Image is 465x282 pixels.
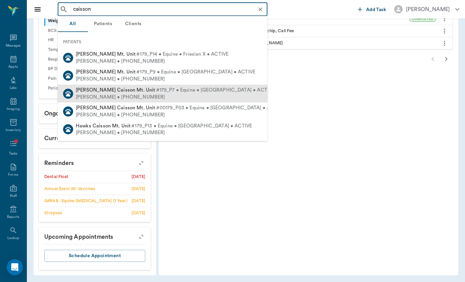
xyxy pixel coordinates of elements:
button: [PERSON_NAME] [389,3,465,15]
span: [PERSON_NAME] Caisson Mt. Unit [76,87,155,92]
button: more [439,25,450,37]
div: BP Dia [44,64,66,74]
div: [PERSON_NAME] • [PHONE_NUMBER] [76,58,228,65]
span: #179_P7 • Equine • [GEOGRAPHIC_DATA] • ACTIVE [156,87,275,94]
div: [DATE] [132,198,145,204]
span: #00179_P03 • Equine • [GEOGRAPHIC_DATA] • ACTIVE [156,105,284,112]
span: #179_P14 • Equine • Friesian X • ACTIVE [136,51,228,58]
div: Pain [44,74,66,83]
div: IMRAB - Equine [MEDICAL_DATA] (1 Year) [44,198,127,204]
div: Tasks [9,151,17,156]
p: Upcoming appointments [39,227,151,244]
div: Perio [44,83,66,93]
div: Temp [44,45,66,55]
button: All [58,16,88,32]
div: [DATE] [132,174,145,180]
div: Appts [8,64,18,69]
div: Weight [44,16,66,26]
p: Current Rx [39,129,151,146]
span: #179_P13 • Equine • [GEOGRAPHIC_DATA] • ACTIVE [131,122,252,129]
div: PATIENTS [58,35,267,49]
span: [PERSON_NAME] Mt. Unit [76,52,136,57]
button: Close drawer [31,3,44,16]
button: Clear [256,5,265,14]
button: more [439,38,450,49]
div: [DATE] [132,210,145,216]
p: Ongoing diagnosis [39,104,151,121]
div: Labs [10,86,17,91]
p: Reminders [39,154,151,170]
input: Search [70,5,265,14]
span: [PERSON_NAME] Caisson Mt. Unit [76,105,155,110]
div: [PERSON_NAME] • [PHONE_NUMBER] [76,111,284,118]
div: Resp [44,55,66,64]
span: #179_P9 • Equine • [GEOGRAPHIC_DATA] • ACTIVE [136,69,255,76]
div: Staff [10,193,17,199]
div: Inventory [6,128,21,133]
button: Add Task [355,3,389,15]
button: Schedule Appointment [44,250,145,262]
div: Annual Exam W/ Vaccines [44,186,95,192]
button: Clients [118,16,148,32]
div: Forms [8,172,18,177]
span: [PERSON_NAME] Mt. Unit [76,69,136,74]
div: Imaging [7,107,20,112]
div: [PERSON_NAME] [406,5,450,13]
div: Messages [6,43,21,48]
div: Dental Float [44,174,68,180]
span: Hawks Caisson Mt. Unit [76,123,131,128]
div: [PERSON_NAME] • [PHONE_NUMBER] [76,94,274,101]
div: [DATE] [132,186,145,192]
button: Patients [88,16,118,32]
div: [PERSON_NAME] • [PHONE_NUMBER] [76,129,252,136]
div: [PERSON_NAME] • [PHONE_NUMBER] [76,76,255,83]
button: more [439,13,450,24]
div: Reports [7,215,19,220]
div: BCS [44,26,66,36]
div: HR [44,36,66,45]
span: COMPLETED [410,16,436,21]
div: Lookup [7,236,19,241]
div: Open Intercom Messenger [7,259,23,275]
div: Strepvax [44,210,62,216]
